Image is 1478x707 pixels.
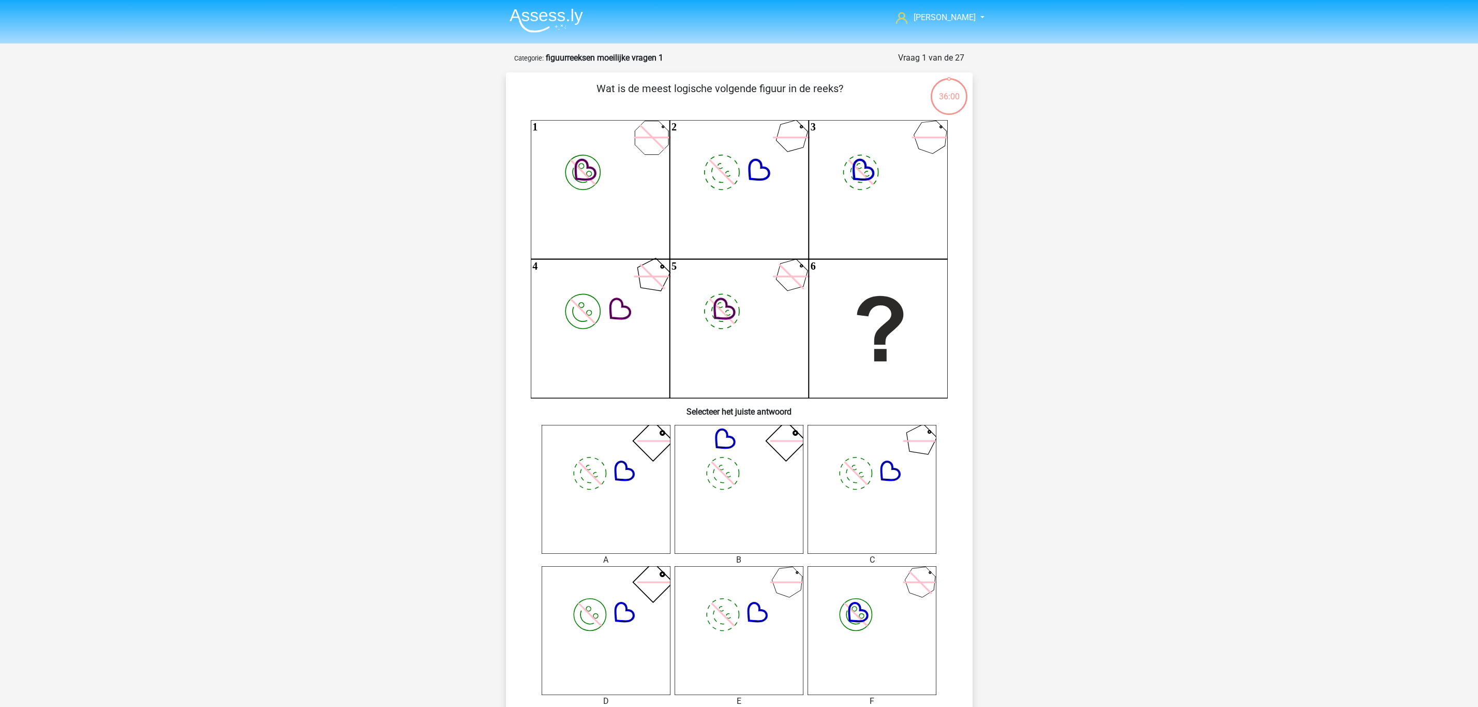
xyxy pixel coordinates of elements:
strong: figuurreeksen moeilijke vragen 1 [546,53,663,63]
div: A [534,554,678,566]
small: Categorie: [514,54,544,62]
div: C [800,554,944,566]
img: Assessly [510,8,583,33]
span: [PERSON_NAME] [914,12,976,22]
p: Wat is de meest logische volgende figuur in de reeks? [522,81,917,112]
text: 2 [671,121,677,132]
text: 6 [810,260,815,272]
text: 1 [532,121,538,132]
h6: Selecteer het juiste antwoord [522,399,956,417]
text: 3 [810,121,815,132]
div: Vraag 1 van de 27 [898,52,964,64]
text: 5 [671,260,677,272]
div: 36:00 [930,77,968,103]
a: [PERSON_NAME] [892,11,977,24]
text: 4 [532,260,538,272]
div: B [667,554,811,566]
